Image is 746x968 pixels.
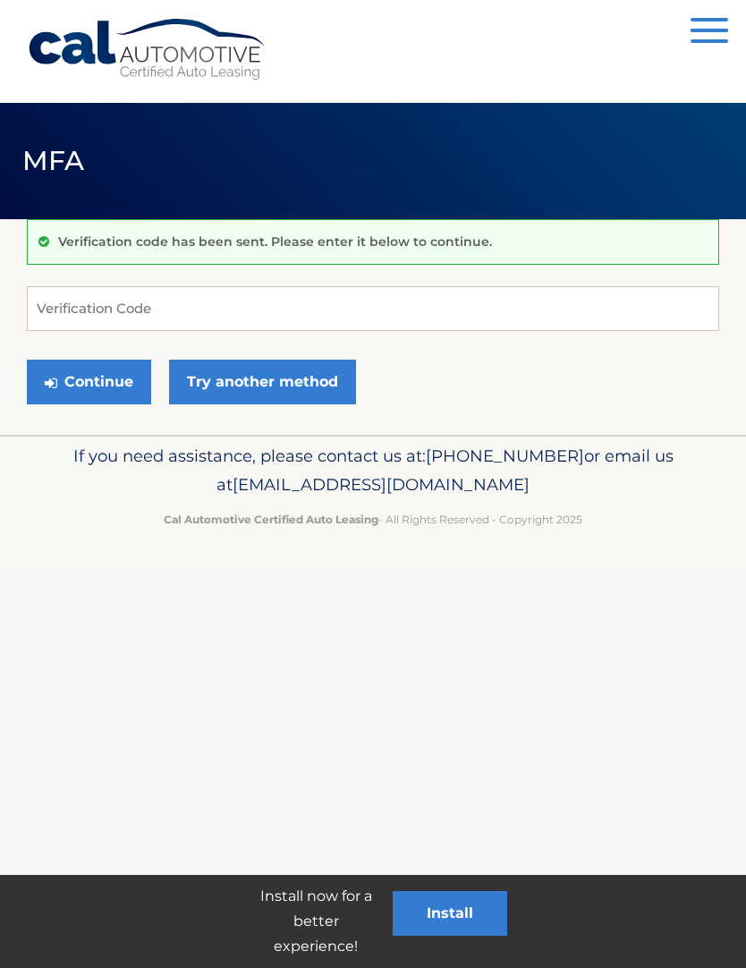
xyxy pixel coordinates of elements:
button: Install [393,891,507,936]
p: If you need assistance, please contact us at: or email us at [27,442,719,499]
span: [PHONE_NUMBER] [426,446,584,466]
a: Cal Automotive [27,18,268,81]
span: MFA [22,144,85,177]
strong: Cal Automotive Certified Auto Leasing [164,513,378,526]
button: Menu [691,18,728,47]
input: Verification Code [27,286,719,331]
button: Continue [27,360,151,404]
p: Verification code has been sent. Please enter it below to continue. [58,234,492,250]
p: - All Rights Reserved - Copyright 2025 [27,510,719,529]
a: Try another method [169,360,356,404]
span: [EMAIL_ADDRESS][DOMAIN_NAME] [233,474,530,495]
p: Install now for a better experience! [239,884,393,959]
